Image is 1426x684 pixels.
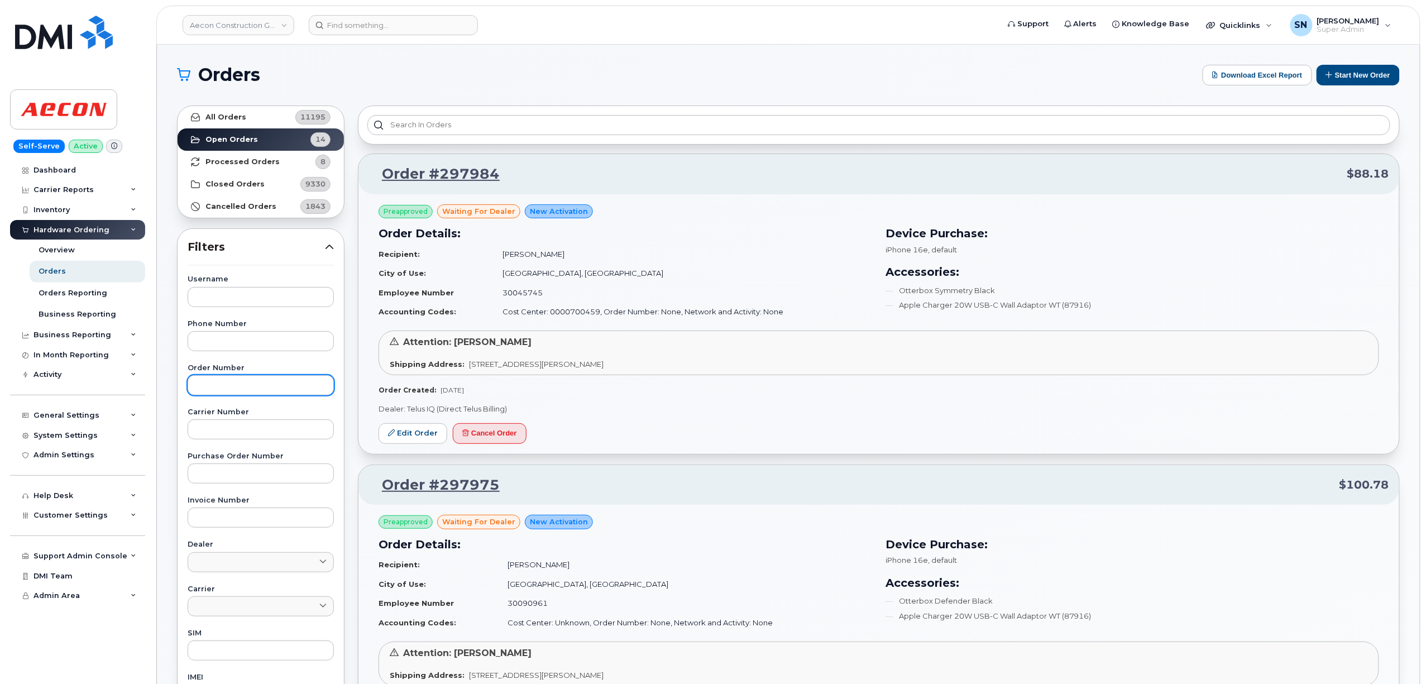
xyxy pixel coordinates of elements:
[178,151,344,173] a: Processed Orders8
[379,618,456,627] strong: Accounting Codes:
[379,404,1379,414] p: Dealer: Telus IQ (Direct Telus Billing)
[379,269,426,278] strong: City of Use:
[886,596,1379,606] li: Otterbox Defender Black
[442,516,515,527] span: waiting for dealer
[403,337,532,347] span: Attention: [PERSON_NAME]
[928,556,957,565] span: , default
[205,180,265,189] strong: Closed Orders
[530,516,588,527] span: New Activation
[493,302,872,322] td: Cost Center: 0000700459, Order Number: None, Network and Activity: None
[886,300,1379,310] li: Apple Charger 20W USB-C Wall Adaptor WT (87916)
[205,113,246,122] strong: All Orders
[379,288,454,297] strong: Employee Number
[379,580,426,589] strong: City of Use:
[379,599,454,608] strong: Employee Number
[188,239,325,255] span: Filters
[886,575,1379,591] h3: Accessories:
[379,536,872,553] h3: Order Details:
[441,386,464,394] span: [DATE]
[188,541,334,548] label: Dealer
[886,264,1379,280] h3: Accessories:
[1347,166,1389,182] span: $88.18
[379,423,447,444] a: Edit Order
[315,134,326,145] span: 14
[1317,65,1400,85] button: Start New Order
[369,475,500,495] a: Order #297975
[188,630,334,637] label: SIM
[188,497,334,504] label: Invoice Number
[205,202,276,211] strong: Cancelled Orders
[493,264,872,283] td: [GEOGRAPHIC_DATA], [GEOGRAPHIC_DATA]
[198,66,260,83] span: Orders
[384,517,428,527] span: Preapproved
[498,594,872,613] td: 30090961
[384,207,428,217] span: Preapproved
[498,613,872,633] td: Cost Center: Unknown, Order Number: None, Network and Activity: None
[188,453,334,460] label: Purchase Order Number
[928,245,957,254] span: , default
[493,283,872,303] td: 30045745
[886,536,1379,553] h3: Device Purchase:
[178,173,344,195] a: Closed Orders9330
[188,365,334,372] label: Order Number
[188,674,334,681] label: IMEI
[188,586,334,593] label: Carrier
[379,386,436,394] strong: Order Created:
[453,423,527,444] button: Cancel Order
[498,575,872,594] td: [GEOGRAPHIC_DATA], [GEOGRAPHIC_DATA]
[498,555,872,575] td: [PERSON_NAME]
[1203,65,1312,85] button: Download Excel Report
[379,307,456,316] strong: Accounting Codes:
[530,206,588,217] span: New Activation
[469,360,604,369] span: [STREET_ADDRESS][PERSON_NAME]
[886,611,1379,621] li: Apple Charger 20W USB-C Wall Adaptor WT (87916)
[886,225,1379,242] h3: Device Purchase:
[469,671,604,680] span: [STREET_ADDRESS][PERSON_NAME]
[493,245,872,264] td: [PERSON_NAME]
[1339,477,1389,493] span: $100.78
[367,115,1390,135] input: Search in orders
[390,360,465,369] strong: Shipping Address:
[188,409,334,416] label: Carrier Number
[886,285,1379,296] li: Otterbox Symmetry Black
[205,157,280,166] strong: Processed Orders
[379,250,420,259] strong: Recipient:
[305,179,326,189] span: 9330
[379,225,872,242] h3: Order Details:
[178,106,344,128] a: All Orders11195
[205,135,258,144] strong: Open Orders
[379,560,420,569] strong: Recipient:
[320,156,326,167] span: 8
[188,321,334,328] label: Phone Number
[300,112,326,122] span: 11195
[178,195,344,218] a: Cancelled Orders1843
[886,245,928,254] span: iPhone 16e
[442,206,515,217] span: waiting for dealer
[178,128,344,151] a: Open Orders14
[305,201,326,212] span: 1843
[390,671,465,680] strong: Shipping Address:
[188,276,334,283] label: Username
[369,164,500,184] a: Order #297984
[886,556,928,565] span: iPhone 16e
[403,648,532,658] span: Attention: [PERSON_NAME]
